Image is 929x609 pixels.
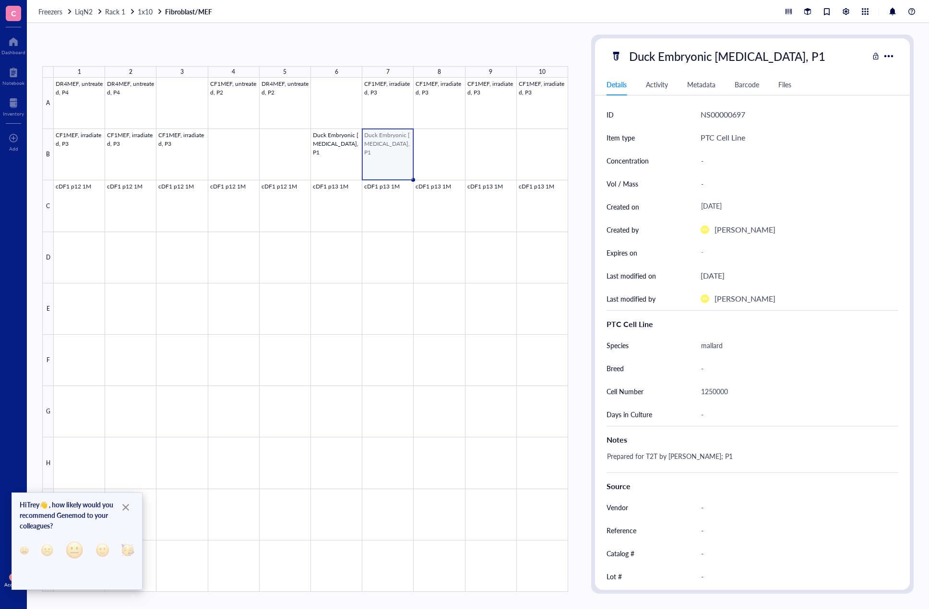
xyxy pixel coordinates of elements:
[3,111,24,117] div: Inventory
[703,297,708,301] span: KH
[607,409,652,420] div: Days in Culture
[646,79,668,90] div: Activity
[735,79,759,90] div: Barcode
[1,34,25,55] a: Dashboard
[539,66,546,78] div: 10
[65,539,84,562] img: rating-3
[42,129,54,180] div: B
[105,7,125,16] span: Rack 1
[697,520,894,540] div: -
[42,283,54,335] div: E
[38,7,73,16] a: Freezers
[607,155,649,166] div: Concentration
[386,66,390,78] div: 7
[38,7,62,16] span: Freezers
[335,66,338,78] div: 6
[42,489,54,540] div: I
[165,7,214,16] a: Fibroblast/MEF
[607,434,898,445] div: Notes
[701,131,745,144] div: PTC Cell Line
[715,223,775,236] div: [PERSON_NAME]
[607,247,637,258] div: Expires on
[607,224,639,235] div: Created by
[607,178,638,189] div: Vol / Mass
[4,582,23,587] div: Account
[105,7,163,16] a: Rack 11x10
[715,293,775,305] div: [PERSON_NAME]
[11,575,16,580] span: TR
[607,363,624,374] div: Breed
[42,335,54,386] div: F
[603,449,894,472] div: Prepared for T2T by [PERSON_NAME]; P1
[607,340,629,351] div: Species
[697,404,894,424] div: -
[701,269,725,282] div: [DATE]
[42,437,54,489] div: H
[20,499,123,531] div: Hi Trey 👋 , how likely would you recommend Genemod to your colleagues?
[607,293,655,304] div: Last modified by
[42,386,54,437] div: G
[607,502,628,513] div: Vendor
[1,49,25,55] div: Dashboard
[121,542,134,559] img: rating-5
[607,79,627,90] div: Details
[697,497,894,517] div: -
[778,79,791,90] div: Files
[697,335,894,355] div: mallard
[129,66,132,78] div: 2
[3,95,24,117] a: Inventory
[42,232,54,283] div: D
[701,108,745,121] div: NS00000697
[232,66,235,78] div: 4
[607,270,656,281] div: Last modified on
[607,386,643,397] div: Cell Number
[489,66,492,78] div: 9
[687,79,715,90] div: Metadata
[607,548,634,559] div: Catalog #
[607,571,622,582] div: Lot #
[9,146,18,152] div: Add
[607,109,614,120] div: ID
[75,7,93,16] span: LiqN2
[20,545,29,557] img: rating-1
[607,132,635,143] div: Item type
[697,151,894,171] div: -
[697,174,894,194] div: -
[697,543,894,563] div: -
[697,566,894,586] div: -
[607,525,636,536] div: Reference
[283,66,286,78] div: 5
[697,381,894,401] div: 1250000
[625,46,830,66] div: Duck Embryonic [MEDICAL_DATA], P1
[703,228,708,232] span: KH
[607,318,898,330] div: PTC Cell Line
[697,358,894,378] div: -
[42,78,54,129] div: A
[2,80,24,86] div: Notebook
[607,480,898,492] div: Source
[41,542,54,559] img: rating-2
[11,7,16,19] span: C
[2,65,24,86] a: Notebook
[438,66,441,78] div: 8
[138,7,153,16] span: 1x10
[697,244,894,261] div: -
[697,198,894,215] div: [DATE]
[180,66,184,78] div: 3
[42,180,54,232] div: C
[120,502,131,513] a: Close
[607,201,639,212] div: Created on
[75,7,103,16] a: LiqN2
[78,66,81,78] div: 1
[95,541,110,560] img: rating-4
